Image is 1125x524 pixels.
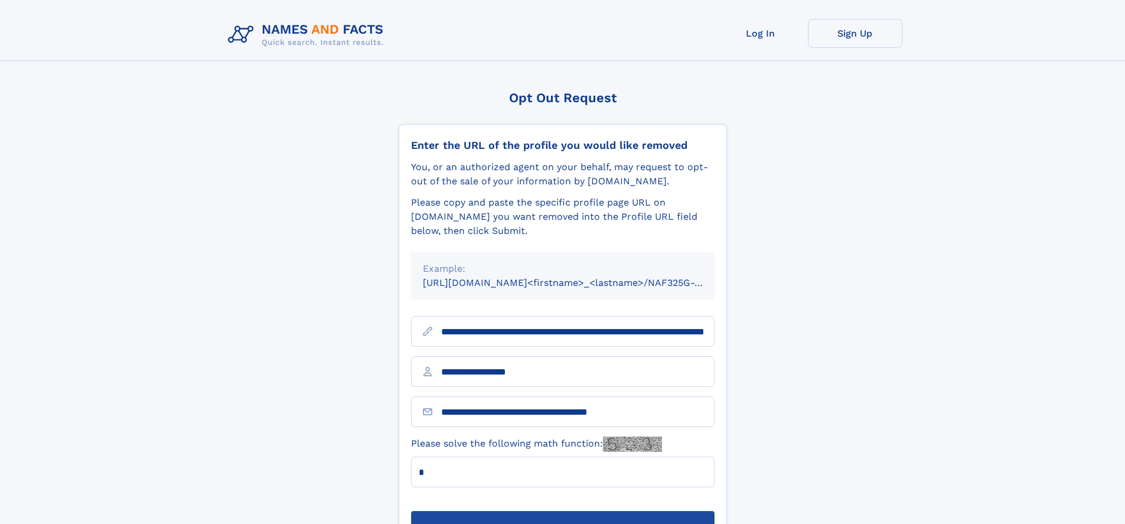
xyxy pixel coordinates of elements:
[808,19,902,48] a: Sign Up
[423,277,737,288] small: [URL][DOMAIN_NAME]<firstname>_<lastname>/NAF325G-xxxxxxxx
[713,19,808,48] a: Log In
[399,90,727,105] div: Opt Out Request
[411,437,662,452] label: Please solve the following math function:
[411,196,715,238] div: Please copy and paste the specific profile page URL on [DOMAIN_NAME] you want removed into the Pr...
[411,139,715,152] div: Enter the URL of the profile you would like removed
[423,262,703,276] div: Example:
[411,160,715,188] div: You, or an authorized agent on your behalf, may request to opt-out of the sale of your informatio...
[223,19,393,51] img: Logo Names and Facts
